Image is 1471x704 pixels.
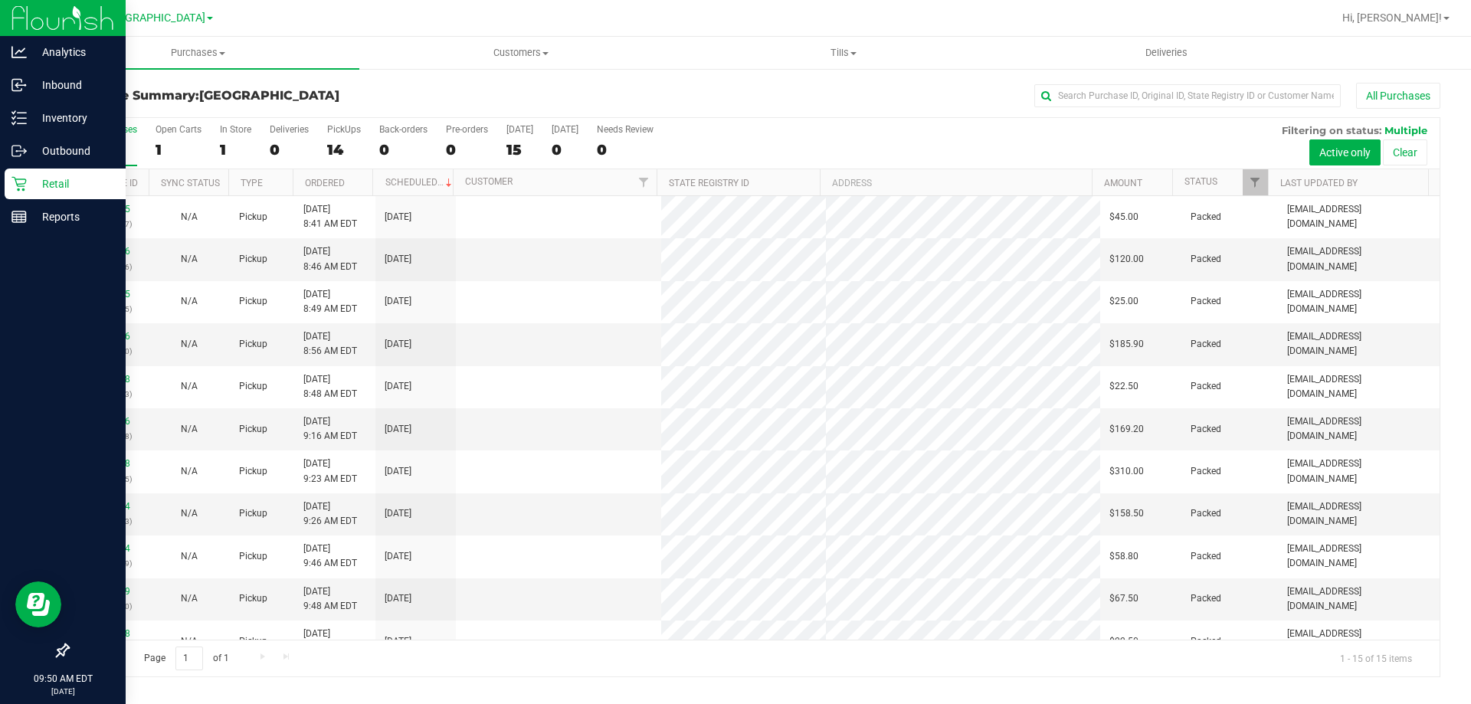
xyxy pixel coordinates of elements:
[181,464,198,479] button: N/A
[303,542,357,571] span: [DATE] 9:46 AM EDT
[385,210,411,224] span: [DATE]
[1328,647,1424,670] span: 1 - 15 of 15 items
[181,252,198,267] button: N/A
[239,464,267,479] span: Pickup
[303,627,357,656] span: [DATE] 9:45 AM EDT
[1191,634,1221,649] span: Packed
[27,175,119,193] p: Retail
[87,458,130,469] a: 11816418
[1287,372,1430,401] span: [EMAIL_ADDRESS][DOMAIN_NAME]
[385,464,411,479] span: [DATE]
[270,141,309,159] div: 0
[67,89,525,103] h3: Purchase Summary:
[11,77,27,93] inline-svg: Inbound
[181,211,198,222] span: Not Applicable
[11,176,27,192] inline-svg: Retail
[552,141,578,159] div: 0
[327,124,361,135] div: PickUps
[87,246,130,257] a: 11816226
[1109,506,1144,521] span: $158.50
[1184,176,1217,187] a: Status
[1191,591,1221,606] span: Packed
[385,591,411,606] span: [DATE]
[239,337,267,352] span: Pickup
[239,549,267,564] span: Pickup
[303,329,357,359] span: [DATE] 8:56 AM EDT
[1191,294,1221,309] span: Packed
[303,499,357,529] span: [DATE] 9:26 AM EDT
[1191,506,1221,521] span: Packed
[305,178,345,188] a: Ordered
[27,43,119,61] p: Analytics
[175,647,203,670] input: 1
[631,169,657,195] a: Filter
[552,124,578,135] div: [DATE]
[385,379,411,394] span: [DATE]
[1342,11,1442,24] span: Hi, [PERSON_NAME]!
[446,124,488,135] div: Pre-orders
[87,374,130,385] a: 11816258
[1109,210,1138,224] span: $45.00
[239,294,267,309] span: Pickup
[1282,124,1381,136] span: Filtering on status:
[682,37,1004,69] a: Tills
[181,549,198,564] button: N/A
[15,581,61,627] iframe: Resource center
[303,584,357,614] span: [DATE] 9:48 AM EDT
[37,37,359,69] a: Purchases
[1034,84,1341,107] input: Search Purchase ID, Original ID, State Registry ID or Customer Name...
[270,124,309,135] div: Deliveries
[379,124,428,135] div: Back-orders
[7,686,119,697] p: [DATE]
[181,294,198,309] button: N/A
[220,141,251,159] div: 1
[87,416,130,427] a: 11816386
[1109,379,1138,394] span: $22.50
[239,210,267,224] span: Pickup
[385,506,411,521] span: [DATE]
[199,88,339,103] span: [GEOGRAPHIC_DATA]
[1287,329,1430,359] span: [EMAIL_ADDRESS][DOMAIN_NAME]
[1109,591,1138,606] span: $67.50
[181,254,198,264] span: Not Applicable
[1287,287,1430,316] span: [EMAIL_ADDRESS][DOMAIN_NAME]
[87,289,130,300] a: 11816235
[11,143,27,159] inline-svg: Outbound
[181,339,198,349] span: Not Applicable
[303,457,357,486] span: [DATE] 9:23 AM EDT
[303,244,357,273] span: [DATE] 8:46 AM EDT
[239,379,267,394] span: Pickup
[597,141,654,159] div: 0
[239,634,267,649] span: Pickup
[181,379,198,394] button: N/A
[181,591,198,606] button: N/A
[385,252,411,267] span: [DATE]
[360,46,681,60] span: Customers
[1287,627,1430,656] span: [EMAIL_ADDRESS][DOMAIN_NAME]
[1356,83,1440,109] button: All Purchases
[100,11,205,25] span: [GEOGRAPHIC_DATA]
[1109,422,1144,437] span: $169.20
[181,593,198,604] span: Not Applicable
[239,591,267,606] span: Pickup
[27,76,119,94] p: Inbound
[1191,422,1221,437] span: Packed
[181,508,198,519] span: Not Applicable
[385,294,411,309] span: [DATE]
[359,37,682,69] a: Customers
[181,636,198,647] span: Not Applicable
[1280,178,1358,188] a: Last Updated By
[1191,549,1221,564] span: Packed
[181,551,198,562] span: Not Applicable
[1109,337,1144,352] span: $185.90
[181,381,198,391] span: Not Applicable
[1191,379,1221,394] span: Packed
[1191,252,1221,267] span: Packed
[1309,139,1381,165] button: Active only
[465,176,513,187] a: Customer
[303,287,357,316] span: [DATE] 8:49 AM EDT
[87,586,130,597] a: 11816549
[506,124,533,135] div: [DATE]
[683,46,1004,60] span: Tills
[379,141,428,159] div: 0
